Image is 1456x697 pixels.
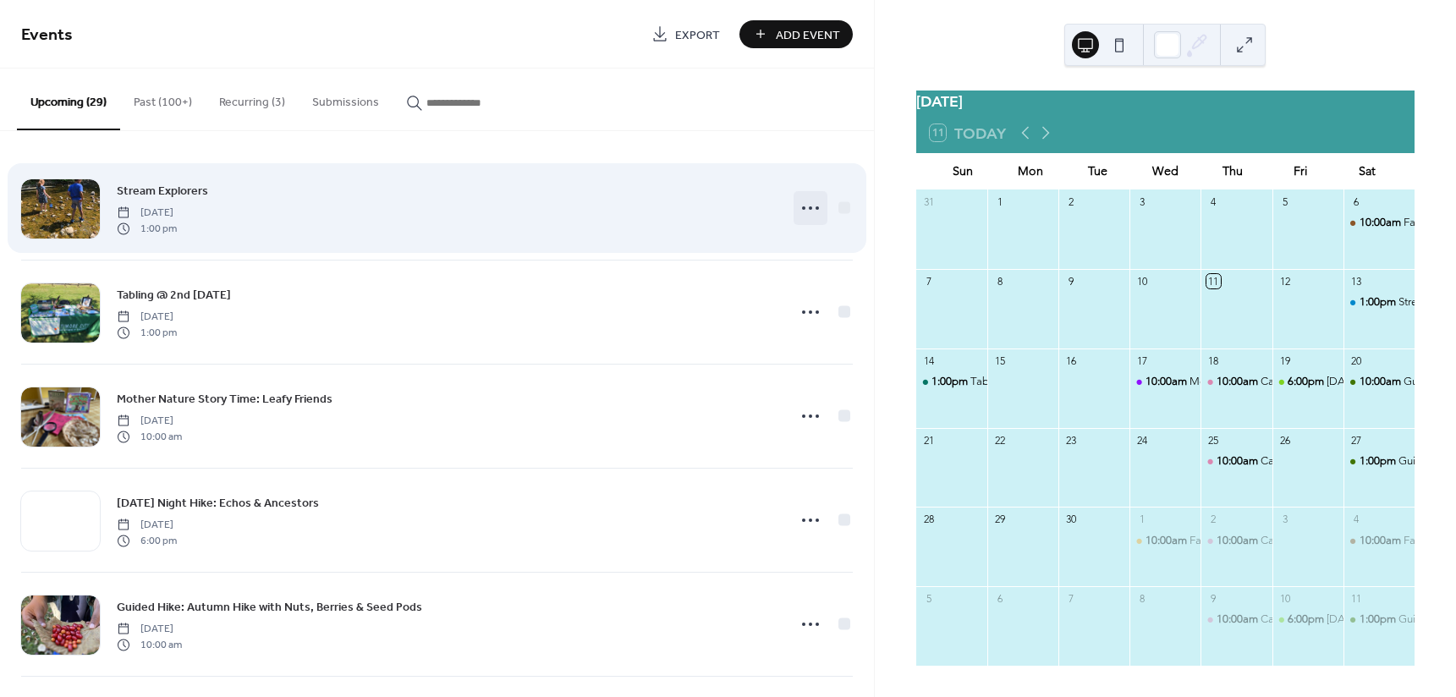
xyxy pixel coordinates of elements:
div: 16 [1064,354,1079,368]
span: 1:00 pm [117,325,177,340]
div: 1 [1135,513,1150,527]
a: Export [639,20,733,48]
button: Upcoming (29) [17,69,120,130]
div: 1 [992,195,1007,209]
span: 10:00am [1360,215,1404,230]
span: 10:00am [1217,533,1261,548]
span: Events [21,19,73,52]
button: Past (100+) [120,69,206,129]
div: 19 [1277,354,1292,368]
div: Guided Hike: Raptors on the Wing [1343,612,1415,627]
div: Caregiver & Child Class: Little Explorers [1261,374,1451,389]
span: 6:00pm [1288,374,1327,389]
div: Tabling @ 2nd [DATE] [970,374,1076,389]
span: Stream Explorers [117,183,208,200]
div: 9 [1206,592,1221,606]
span: Tabling @ 2nd [DATE] [117,287,231,305]
div: Caregiver & Child Class: Little Explorers [1261,533,1451,548]
div: 30 [1064,513,1079,527]
div: 5 [921,592,936,606]
div: Mon [997,154,1064,189]
div: 22 [992,433,1007,447]
div: Caregiver & Child Class: Little Explorers [1201,374,1272,389]
span: 1:00pm [1360,453,1398,469]
div: 8 [1135,592,1150,606]
div: Stream Explorers [1343,294,1415,310]
div: 20 [1349,354,1363,368]
div: Friday Night Hike: Echos & Ancestors [1272,374,1343,389]
span: [DATE] [117,622,182,637]
div: Caregiver & Child Class: Little Explorers [1261,612,1451,627]
div: 23 [1064,433,1079,447]
div: Caregiver & Child Class: Little Explorers [1201,612,1272,627]
div: 9 [1064,274,1079,288]
div: 21 [921,433,936,447]
div: Mother Nature Story Time: Leafy Friends [1129,374,1201,389]
span: [DATE] [117,206,177,221]
span: [DATE] [117,310,177,325]
span: 6:00pm [1288,612,1327,627]
span: 10:00am [1360,374,1404,389]
div: Fall Campus Cleanup [1190,533,1293,548]
span: 10:00am [1217,612,1261,627]
span: Add Event [776,26,840,44]
div: 29 [992,513,1007,527]
span: [DATE] [117,518,177,533]
div: Guided Hike: Autumn Hike with Nuts, Berries & Seed Pods [1343,374,1415,389]
span: 10:00am [1146,374,1190,389]
div: Fri [1266,154,1334,189]
span: 10:00am [1217,453,1261,469]
div: Fall Campus Cleanup [1129,533,1201,548]
div: 11 [1349,592,1363,606]
a: Tabling @ 2nd [DATE] [117,285,231,305]
div: 3 [1277,513,1292,527]
div: Sun [930,154,997,189]
div: 24 [1135,433,1150,447]
div: 5 [1277,195,1292,209]
div: Mother Nature Story Time: Leafy Friends [1190,374,1384,389]
span: 10:00am [1146,533,1190,548]
div: [DATE] [916,91,1415,113]
div: 26 [1277,433,1292,447]
div: 17 [1135,354,1150,368]
div: 2 [1064,195,1079,209]
span: 10:00am [1360,533,1404,548]
div: 7 [1064,592,1079,606]
div: 14 [921,354,936,368]
span: [DATE] [117,414,182,429]
a: Stream Explorers [117,181,208,200]
div: Sat [1333,154,1401,189]
div: Caregiver & Child Class: Little Explorers [1201,533,1272,548]
div: Caregiver & Child Class: Little Explorers [1201,453,1272,469]
div: 7 [921,274,936,288]
div: 4 [1349,513,1363,527]
div: 27 [1349,433,1363,447]
div: 13 [1349,274,1363,288]
div: 15 [992,354,1007,368]
div: Caregiver & Child Class: Little Explorers [1261,453,1451,469]
div: 8 [992,274,1007,288]
div: Family Nature Hike: So Long Summer [1343,215,1415,230]
span: Guided Hike: Autumn Hike with Nuts, Berries & Seed Pods [117,599,422,617]
div: 6 [992,592,1007,606]
div: Friday Night Hike: Lantern Walk [1272,612,1343,627]
div: Family Nature Hike: Fantastic Fall Foliage [1343,533,1415,548]
div: 11 [1206,274,1221,288]
a: [DATE] Night Hike: Echos & Ancestors [117,493,319,513]
span: 1:00pm [1360,294,1398,310]
div: 3 [1135,195,1150,209]
span: 1:00pm [931,374,970,389]
button: Recurring (3) [206,69,299,129]
a: Guided Hike: Autumn Hike with Nuts, Berries & Seed Pods [117,597,422,617]
button: Add Event [739,20,853,48]
div: 31 [921,195,936,209]
span: 6:00 pm [117,533,177,548]
div: 4 [1206,195,1221,209]
span: 10:00 am [117,637,182,652]
span: 1:00 pm [117,221,177,236]
span: [DATE] Night Hike: Echos & Ancestors [117,495,319,513]
div: 12 [1277,274,1292,288]
span: Export [675,26,720,44]
div: Tabling @ 2nd Sunday [916,374,987,389]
